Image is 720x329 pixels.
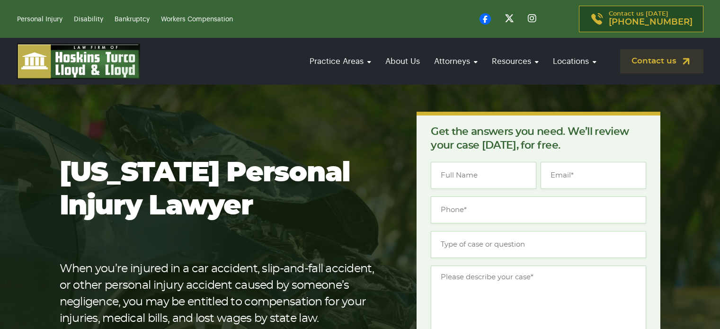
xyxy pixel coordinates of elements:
input: Email* [541,162,646,189]
a: Disability [74,16,103,23]
a: Attorneys [429,48,482,75]
input: Type of case or question [431,231,646,258]
p: Get the answers you need. We’ll review your case [DATE], for free. [431,125,646,152]
a: Practice Areas [305,48,376,75]
a: Personal Injury [17,16,62,23]
img: logo [17,44,140,79]
a: About Us [381,48,425,75]
input: Full Name [431,162,536,189]
a: Resources [487,48,543,75]
a: Workers Compensation [161,16,233,23]
span: [PHONE_NUMBER] [609,18,693,27]
input: Phone* [431,196,646,223]
p: When you’re injured in a car accident, slip-and-fall accident, or other personal injury accident ... [60,261,387,327]
a: Locations [548,48,601,75]
a: Contact us [DATE][PHONE_NUMBER] [579,6,703,32]
h1: [US_STATE] Personal Injury Lawyer [60,157,387,223]
a: Bankruptcy [115,16,150,23]
a: Contact us [620,49,703,73]
p: Contact us [DATE] [609,11,693,27]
